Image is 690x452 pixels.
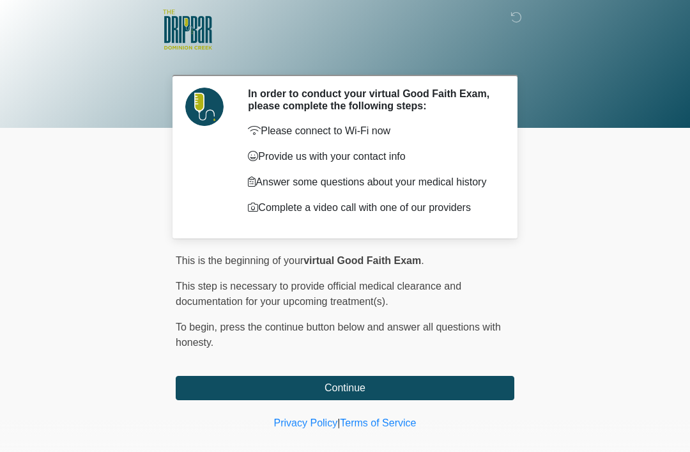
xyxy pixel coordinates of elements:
img: The DRIPBaR - San Antonio Dominion Creek Logo [163,10,212,52]
span: This step is necessary to provide official medical clearance and documentation for your upcoming ... [176,281,461,307]
h2: In order to conduct your virtual Good Faith Exam, please complete the following steps: [248,88,495,112]
a: | [337,417,340,428]
span: . [421,255,424,266]
span: To begin, [176,322,220,332]
p: Complete a video call with one of our providers [248,200,495,215]
span: This is the beginning of your [176,255,303,266]
strong: virtual Good Faith Exam [303,255,421,266]
img: Agent Avatar [185,88,224,126]
p: Answer some questions about your medical history [248,175,495,190]
a: Privacy Policy [274,417,338,428]
p: Provide us with your contact info [248,149,495,164]
button: Continue [176,376,514,400]
span: press the continue button below and answer all questions with honesty. [176,322,501,348]
a: Terms of Service [340,417,416,428]
p: Please connect to Wi-Fi now [248,123,495,139]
